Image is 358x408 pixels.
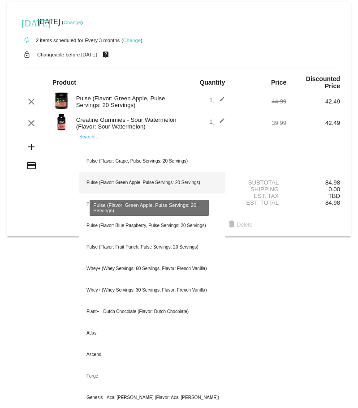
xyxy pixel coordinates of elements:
[79,258,225,279] div: Whey+ (Whey Servings: 60 Servings, Flavor: French Vanilla)
[79,279,225,301] div: Whey+ (Whey Servings: 30 Servings, Flavor: French Vanilla)
[233,179,286,186] div: Subtotal
[72,95,179,108] div: Pulse (Flavor: Green Apple, Pulse Servings: 20 Servings)
[306,75,340,90] strong: Discounted Price
[233,120,286,126] div: 39.99
[79,150,225,172] div: Pulse (Flavor: Grape, Pulse Servings: 20 Servings)
[79,344,225,365] div: Ascend
[22,49,32,60] mat-icon: lock_open
[226,219,237,230] mat-icon: delete
[233,193,286,199] div: Est. Tax
[79,172,225,193] div: Pulse (Flavor: Green Apple, Pulse Servings: 20 Servings)
[219,217,260,233] button: Delete
[22,17,32,28] mat-icon: [DATE]
[214,96,225,107] mat-icon: edit
[79,236,225,258] div: Pulse (Flavor: Fruit Punch, Pulse Servings: 20 Servings)
[26,160,37,171] mat-icon: credit_card
[286,179,340,186] div: 84.98
[26,142,37,152] mat-icon: add
[72,116,179,130] div: Creatine Gummies - Sour Watermelon (Flavor: Sour Watermelon)
[26,118,37,129] mat-icon: clear
[52,92,70,110] img: Image-1-Carousel-Pulse-20S-Green-Apple-Transp.png
[37,52,97,57] small: Changeable before [DATE]
[226,222,253,228] span: Delete
[286,98,340,105] div: 42.49
[233,186,286,193] div: Shipping
[79,322,225,344] div: Atlas
[100,49,111,60] mat-icon: live_help
[209,97,225,103] span: 1
[79,215,225,236] div: Pulse (Flavor: Blue Raspberry, Pulse Servings: 20 Servings)
[233,199,286,206] div: Est. Total
[233,98,286,105] div: 44.99
[79,301,225,322] div: Plant+ - Dutch Chocolate (Flavor: Dutch Chocolate)
[121,38,142,43] small: ( )
[328,193,340,199] span: TBD
[52,79,76,86] strong: Product
[52,113,70,131] img: Image-1-Creatine-Gummies-SW-1000Xx1000.png
[123,38,141,43] a: Change
[62,20,83,25] small: ( )
[18,38,120,43] small: 2 items scheduled for Every 3 months
[209,118,225,125] span: 1
[271,79,286,86] strong: Price
[199,79,225,86] strong: Quantity
[214,118,225,129] mat-icon: edit
[64,20,81,25] a: Change
[328,186,340,193] span: 0.00
[286,120,340,126] div: 42.49
[26,96,37,107] mat-icon: clear
[79,142,225,150] input: Search...
[79,193,225,215] div: Pulse (Flavor: Watermelon, Pulse Servings: 20 Servings)
[79,365,225,387] div: Forge
[325,199,340,206] span: 84.98
[22,35,32,46] mat-icon: autorenew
